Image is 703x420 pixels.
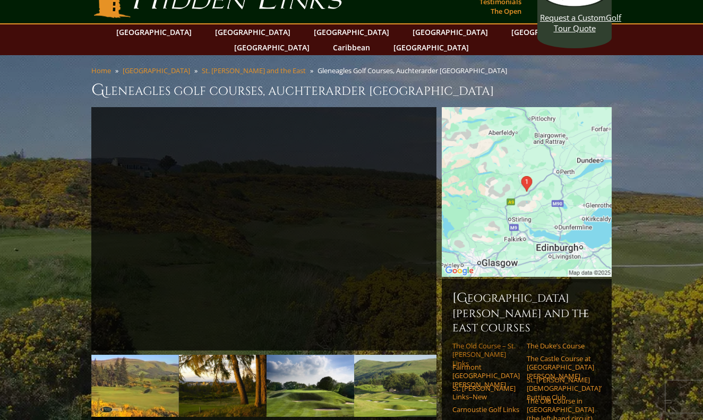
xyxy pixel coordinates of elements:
[388,40,474,55] a: [GEOGRAPHIC_DATA]
[527,354,594,380] a: The Castle Course at [GEOGRAPHIC_DATA][PERSON_NAME]
[407,24,493,40] a: [GEOGRAPHIC_DATA]
[91,66,111,75] a: Home
[527,342,594,350] a: The Duke’s Course
[202,66,306,75] a: St. [PERSON_NAME] and the East
[308,24,395,40] a: [GEOGRAPHIC_DATA]
[452,405,520,414] a: Carnoustie Golf Links
[527,375,594,401] a: St. [PERSON_NAME] [DEMOGRAPHIC_DATA]’ Putting Club
[123,66,190,75] a: [GEOGRAPHIC_DATA]
[210,24,296,40] a: [GEOGRAPHIC_DATA]
[540,12,606,23] span: Request a Custom
[229,40,315,55] a: [GEOGRAPHIC_DATA]
[328,40,375,55] a: Caribbean
[452,342,520,367] a: The Old Course – St. [PERSON_NAME] Links
[442,107,612,277] img: Google Map of Gleneagles golf course, Auchterarder, United Kingdom
[318,66,511,75] li: Gleneagles Golf Courses, Auchterarder [GEOGRAPHIC_DATA]
[111,24,197,40] a: [GEOGRAPHIC_DATA]
[452,363,520,389] a: Fairmont [GEOGRAPHIC_DATA][PERSON_NAME]
[488,4,524,19] a: The Open
[452,290,601,335] h6: [GEOGRAPHIC_DATA][PERSON_NAME] and the East Courses
[452,384,520,401] a: St. [PERSON_NAME] Links–New
[506,24,592,40] a: [GEOGRAPHIC_DATA]
[91,80,612,101] h1: Gleneagles Golf Courses, Auchterarder [GEOGRAPHIC_DATA]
